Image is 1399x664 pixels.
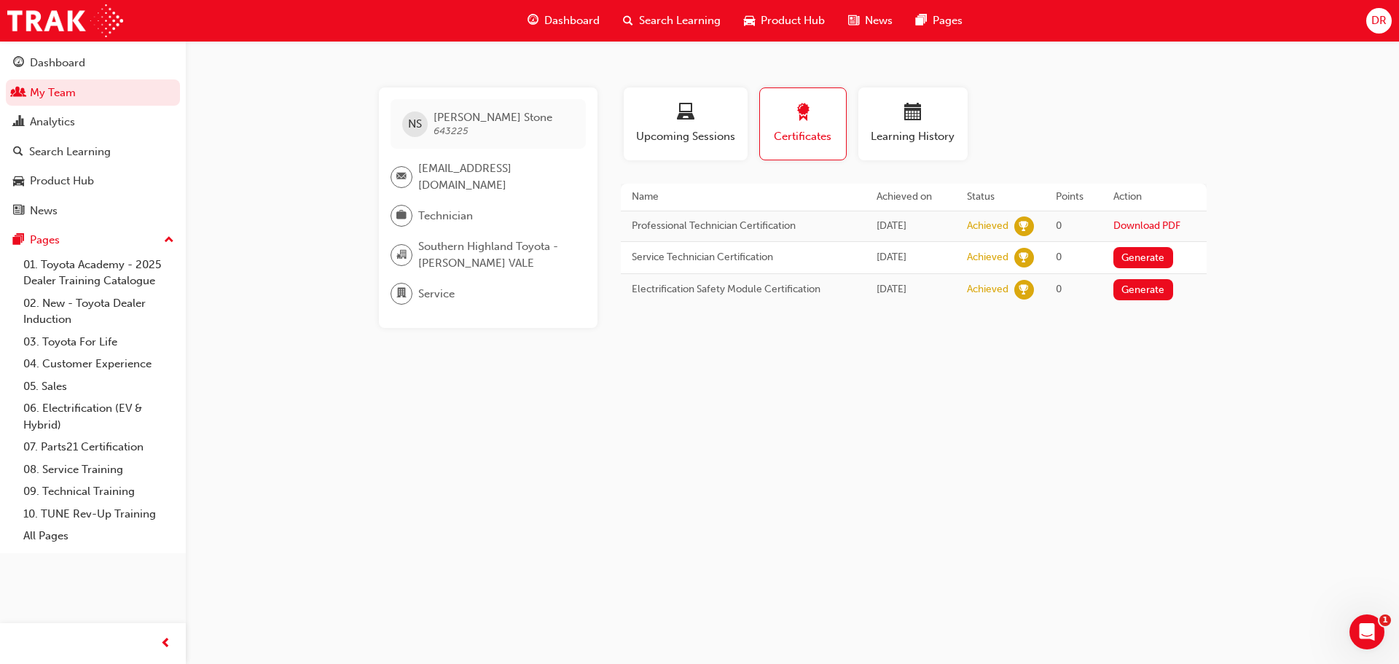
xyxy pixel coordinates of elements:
[621,273,866,305] td: Electrification Safety Module Certification
[13,175,24,188] span: car-icon
[761,12,825,29] span: Product Hub
[17,292,180,331] a: 02. New - Toyota Dealer Induction
[967,219,1008,233] div: Achieved
[396,284,407,303] span: department-icon
[621,241,866,273] td: Service Technician Certification
[6,227,180,254] button: Pages
[6,50,180,77] a: Dashboard
[418,286,455,302] span: Service
[17,331,180,354] a: 03. Toyota For Life
[13,57,24,70] span: guage-icon
[30,114,75,130] div: Analytics
[6,168,180,195] a: Product Hub
[13,205,24,218] span: news-icon
[434,111,552,124] span: [PERSON_NAME] Stone
[434,125,469,137] span: 643225
[7,4,123,37] img: Trak
[933,12,963,29] span: Pages
[30,203,58,219] div: News
[418,238,574,271] span: Southern Highland Toyota - [PERSON_NAME] VALE
[164,231,174,250] span: up-icon
[17,397,180,436] a: 06. Electrification (EV & Hybrid)
[6,198,180,224] a: News
[17,503,180,526] a: 10. TUNE Rev-Up Training
[17,525,180,547] a: All Pages
[916,12,927,30] span: pages-icon
[611,6,732,36] a: search-iconSearch Learning
[744,12,755,30] span: car-icon
[17,436,180,458] a: 07. Parts21 Certification
[639,12,721,29] span: Search Learning
[956,184,1045,211] th: Status
[635,128,737,145] span: Upcoming Sessions
[6,138,180,165] a: Search Learning
[418,208,473,224] span: Technician
[877,219,906,232] span: Mon Jun 02 2025 16:20:46 GMT+1000 (Australian Eastern Standard Time)
[29,144,111,160] div: Search Learning
[677,103,694,123] span: laptop-icon
[396,206,407,225] span: briefcase-icon
[794,103,812,123] span: award-icon
[1056,219,1062,232] span: 0
[1056,251,1062,263] span: 0
[869,128,957,145] span: Learning History
[1113,247,1173,268] button: Generate
[528,12,538,30] span: guage-icon
[1014,248,1034,267] span: learningRecordVerb_ACHIEVE-icon
[17,480,180,503] a: 09. Technical Training
[1113,279,1173,300] button: Generate
[1056,283,1062,295] span: 0
[418,160,574,193] span: [EMAIL_ADDRESS][DOMAIN_NAME]
[967,251,1008,265] div: Achieved
[836,6,904,36] a: news-iconNews
[1379,614,1391,626] span: 1
[160,635,171,653] span: prev-icon
[13,234,24,247] span: pages-icon
[30,55,85,71] div: Dashboard
[6,109,180,136] a: Analytics
[904,6,974,36] a: pages-iconPages
[30,173,94,190] div: Product Hub
[771,128,835,145] span: Certificates
[13,116,24,129] span: chart-icon
[621,211,866,241] td: Professional Technician Certification
[6,79,180,106] a: My Team
[1113,219,1180,232] a: Download PDF
[17,458,180,481] a: 08. Service Training
[866,184,956,211] th: Achieved on
[17,254,180,292] a: 01. Toyota Academy - 2025 Dealer Training Catalogue
[30,232,60,249] div: Pages
[623,12,633,30] span: search-icon
[967,283,1008,297] div: Achieved
[1102,184,1206,211] th: Action
[1014,280,1034,300] span: learningRecordVerb_ACHIEVE-icon
[1349,614,1384,649] iframe: Intercom live chat
[6,47,180,227] button: DashboardMy TeamAnalyticsSearch LearningProduct HubNews
[848,12,859,30] span: news-icon
[544,12,600,29] span: Dashboard
[877,283,906,295] span: Thu Jun 30 2022 15:39:55 GMT+1000 (Australian Eastern Standard Time)
[13,87,24,100] span: people-icon
[17,375,180,398] a: 05. Sales
[621,184,866,211] th: Name
[904,103,922,123] span: calendar-icon
[732,6,836,36] a: car-iconProduct Hub
[396,168,407,187] span: email-icon
[858,87,968,160] button: Learning History
[17,353,180,375] a: 04. Customer Experience
[624,87,748,160] button: Upcoming Sessions
[13,146,23,159] span: search-icon
[1045,184,1102,211] th: Points
[396,246,407,265] span: organisation-icon
[1014,216,1034,236] span: learningRecordVerb_ACHIEVE-icon
[759,87,847,160] button: Certificates
[877,251,906,263] span: Tue Mar 11 2025 11:56:10 GMT+1100 (Australian Eastern Daylight Time)
[1366,8,1392,34] button: DR
[408,116,422,133] span: NS
[1371,12,1387,29] span: DR
[516,6,611,36] a: guage-iconDashboard
[865,12,893,29] span: News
